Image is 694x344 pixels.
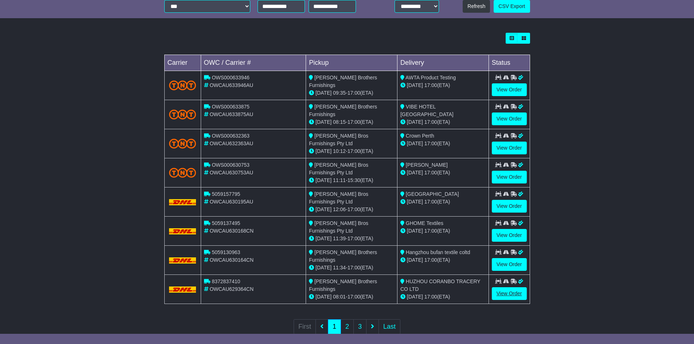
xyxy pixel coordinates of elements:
[201,55,306,71] td: OWC / Carrier #
[309,206,394,213] div: - (ETA)
[212,278,240,284] span: 8372837410
[333,119,346,125] span: 08:15
[309,89,394,97] div: - (ETA)
[348,206,360,212] span: 17:00
[492,229,527,242] a: View Order
[315,236,332,241] span: [DATE]
[348,177,360,183] span: 15:30
[400,256,486,264] div: (ETA)
[309,177,394,184] div: - (ETA)
[406,220,443,226] span: GHOME Textiles
[169,139,196,149] img: TNT_Domestic.png
[209,257,254,263] span: OWCAU630164CN
[348,236,360,241] span: 17:00
[400,293,486,301] div: (ETA)
[309,75,377,88] span: [PERSON_NAME] Brothers Furnishings
[492,83,527,96] a: View Order
[407,119,423,125] span: [DATE]
[212,249,240,255] span: 5059130963
[492,171,527,183] a: View Order
[212,191,240,197] span: 5059157795
[309,133,368,146] span: [PERSON_NAME] Bros Furnishings Pty Ltd
[400,118,486,126] div: (ETA)
[424,257,437,263] span: 17:00
[309,118,394,126] div: - (ETA)
[309,249,377,263] span: [PERSON_NAME] Brothers Furnishings
[169,168,196,178] img: TNT_Domestic.png
[424,294,437,300] span: 17:00
[309,235,394,242] div: - (ETA)
[400,198,486,206] div: (ETA)
[341,319,354,334] a: 2
[309,162,368,175] span: [PERSON_NAME] Bros Furnishings Pty Ltd
[400,140,486,147] div: (ETA)
[212,133,250,139] span: OWS000632363
[169,257,196,263] img: DHL.png
[400,104,454,117] span: VIBE HOTEL [GEOGRAPHIC_DATA]
[333,148,346,154] span: 10:12
[212,162,250,168] span: OWS000630753
[333,206,346,212] span: 12:06
[405,75,456,80] span: AWTA Product Testing
[309,293,394,301] div: - (ETA)
[309,264,394,272] div: - (ETA)
[397,55,489,71] td: Delivery
[407,170,423,175] span: [DATE]
[407,82,423,88] span: [DATE]
[209,82,253,88] span: OWCAU633946AU
[209,170,253,175] span: OWCAU630753AU
[209,111,253,117] span: OWCAU633875AU
[400,82,486,89] div: (ETA)
[424,82,437,88] span: 17:00
[169,286,196,292] img: DHL.png
[328,319,341,334] a: 1
[400,278,480,292] span: HUZHOU CORANBO TRACERY CO LTD
[424,141,437,146] span: 17:00
[407,141,423,146] span: [DATE]
[424,228,437,234] span: 17:00
[379,319,400,334] a: Last
[353,319,366,334] a: 3
[309,104,377,117] span: [PERSON_NAME] Brothers Furnishings
[407,199,423,205] span: [DATE]
[406,191,459,197] span: [GEOGRAPHIC_DATA]
[333,236,346,241] span: 11:39
[315,119,332,125] span: [DATE]
[424,170,437,175] span: 17:00
[333,265,346,270] span: 11:34
[424,199,437,205] span: 17:00
[406,133,434,139] span: Crown Perth
[489,55,530,71] td: Status
[333,177,346,183] span: 11:11
[315,90,332,96] span: [DATE]
[348,148,360,154] span: 17:00
[209,286,254,292] span: OWCAU629364CN
[424,119,437,125] span: 17:00
[400,169,486,177] div: (ETA)
[315,177,332,183] span: [DATE]
[400,227,486,235] div: (ETA)
[348,90,360,96] span: 17:00
[169,80,196,90] img: TNT_Domestic.png
[407,228,423,234] span: [DATE]
[492,112,527,125] a: View Order
[309,147,394,155] div: - (ETA)
[315,206,332,212] span: [DATE]
[309,220,368,234] span: [PERSON_NAME] Bros Furnishings Pty Ltd
[212,220,240,226] span: 5059137495
[169,199,196,205] img: DHL.png
[492,258,527,271] a: View Order
[209,228,254,234] span: OWCAU630168CN
[309,191,368,205] span: [PERSON_NAME] Bros Furnishings Pty Ltd
[348,265,360,270] span: 17:00
[209,141,253,146] span: OWCAU632363AU
[315,265,332,270] span: [DATE]
[406,249,470,255] span: Hangzhou bufan textile coltd
[492,200,527,213] a: View Order
[348,119,360,125] span: 17:00
[333,294,346,300] span: 08:01
[164,55,201,71] td: Carrier
[212,75,250,80] span: OWS000633946
[348,294,360,300] span: 17:00
[212,104,250,110] span: OWS000633875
